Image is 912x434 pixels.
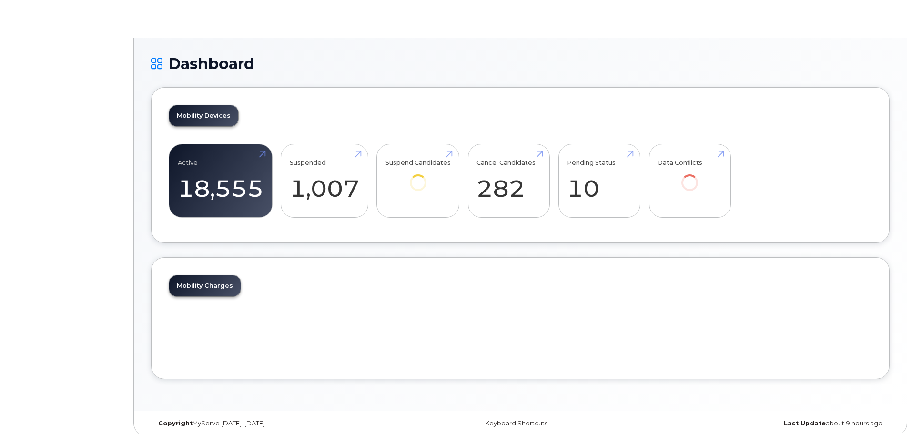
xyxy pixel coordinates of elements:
a: Data Conflicts [658,150,722,204]
a: Suspended 1,007 [290,150,359,212]
a: Suspend Candidates [385,150,451,204]
a: Keyboard Shortcuts [485,420,547,427]
div: about 9 hours ago [643,420,890,427]
a: Mobility Devices [169,105,238,126]
div: MyServe [DATE]–[DATE] [151,420,397,427]
strong: Last Update [784,420,826,427]
a: Mobility Charges [169,275,241,296]
a: Active 18,555 [178,150,263,212]
a: Pending Status 10 [567,150,631,212]
strong: Copyright [158,420,193,427]
a: Cancel Candidates 282 [476,150,541,212]
h1: Dashboard [151,55,890,72]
